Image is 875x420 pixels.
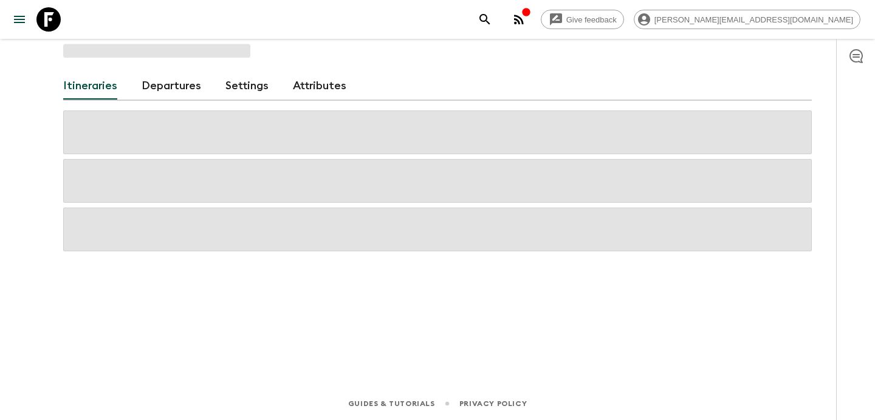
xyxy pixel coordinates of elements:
[541,10,624,29] a: Give feedback
[648,15,860,24] span: [PERSON_NAME][EMAIL_ADDRESS][DOMAIN_NAME]
[634,10,860,29] div: [PERSON_NAME][EMAIL_ADDRESS][DOMAIN_NAME]
[142,72,201,101] a: Departures
[293,72,346,101] a: Attributes
[225,72,269,101] a: Settings
[63,72,117,101] a: Itineraries
[473,7,497,32] button: search adventures
[7,7,32,32] button: menu
[459,397,527,410] a: Privacy Policy
[560,15,623,24] span: Give feedback
[348,397,435,410] a: Guides & Tutorials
